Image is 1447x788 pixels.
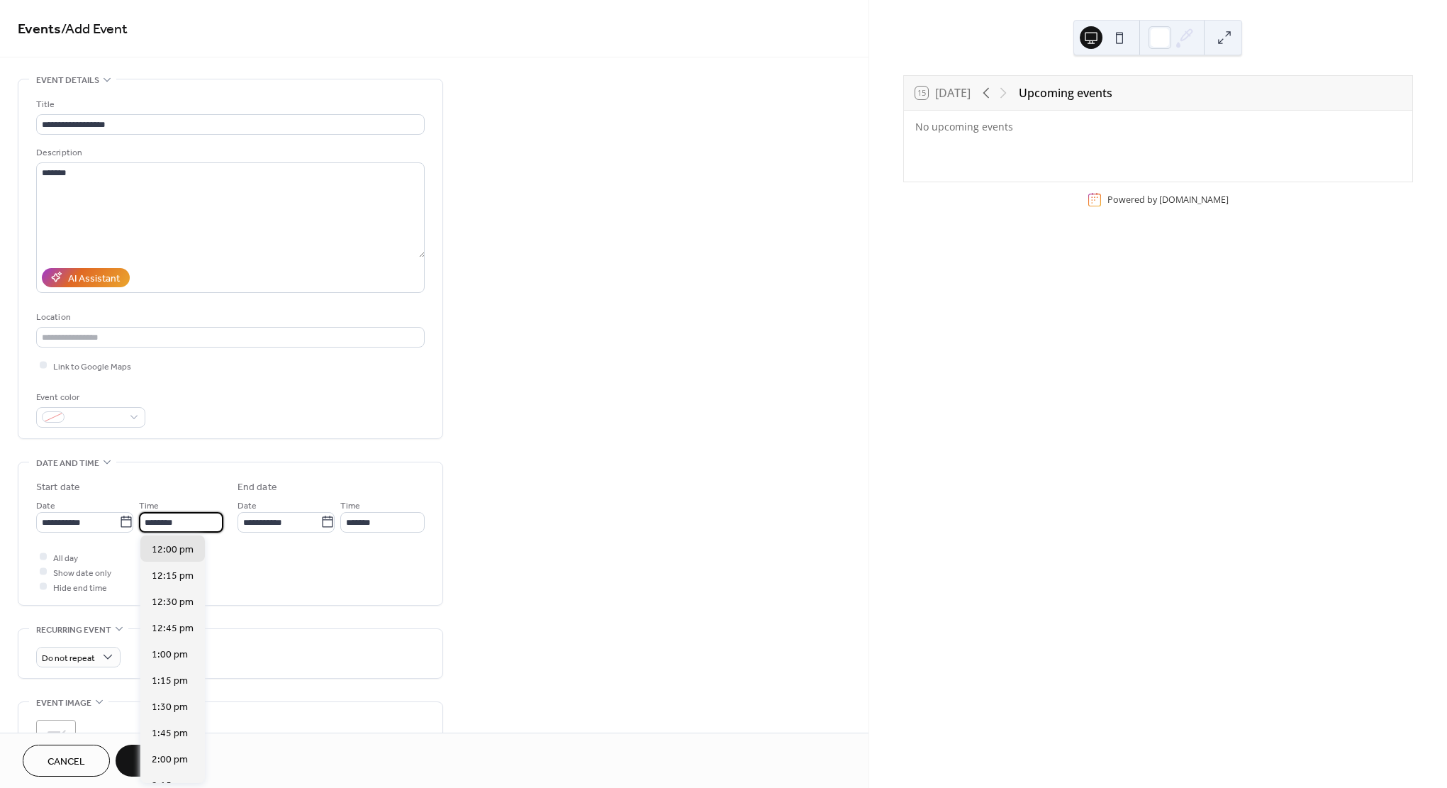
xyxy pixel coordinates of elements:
span: 12:45 pm [152,621,194,636]
span: Show date only [53,565,111,580]
span: Time [340,498,360,513]
span: 1:45 pm [152,726,188,740]
button: AI Assistant [42,268,130,287]
a: Events [18,16,61,43]
span: 1:30 pm [152,699,188,714]
span: Hide end time [53,580,107,595]
span: Date [36,498,55,513]
span: 1:00 pm [152,647,188,662]
span: All day [53,550,78,565]
div: Location [36,310,422,325]
button: Cancel [23,745,110,777]
span: 1:15 pm [152,673,188,688]
div: Description [36,145,422,160]
span: 12:30 pm [152,594,194,609]
span: Do not repeat [42,650,95,666]
span: Cancel [48,755,85,770]
span: Date and time [36,456,99,471]
span: Link to Google Maps [53,359,131,374]
button: Save [116,745,189,777]
span: Recurring event [36,623,111,638]
span: Event details [36,73,99,88]
a: [DOMAIN_NAME] [1159,194,1229,206]
div: Title [36,97,422,112]
span: 12:15 pm [152,568,194,583]
div: Event color [36,390,143,405]
span: 2:00 pm [152,752,188,767]
div: Start date [36,480,80,495]
div: End date [238,480,277,495]
span: 12:00 pm [152,542,194,557]
span: / Add Event [61,16,128,43]
span: Time [139,498,159,513]
div: No upcoming events [915,119,1401,134]
div: Upcoming events [1019,84,1112,101]
div: Powered by [1107,194,1229,206]
div: ; [36,720,76,760]
div: AI Assistant [68,271,120,286]
span: Date [238,498,257,513]
span: Event image [36,696,91,711]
